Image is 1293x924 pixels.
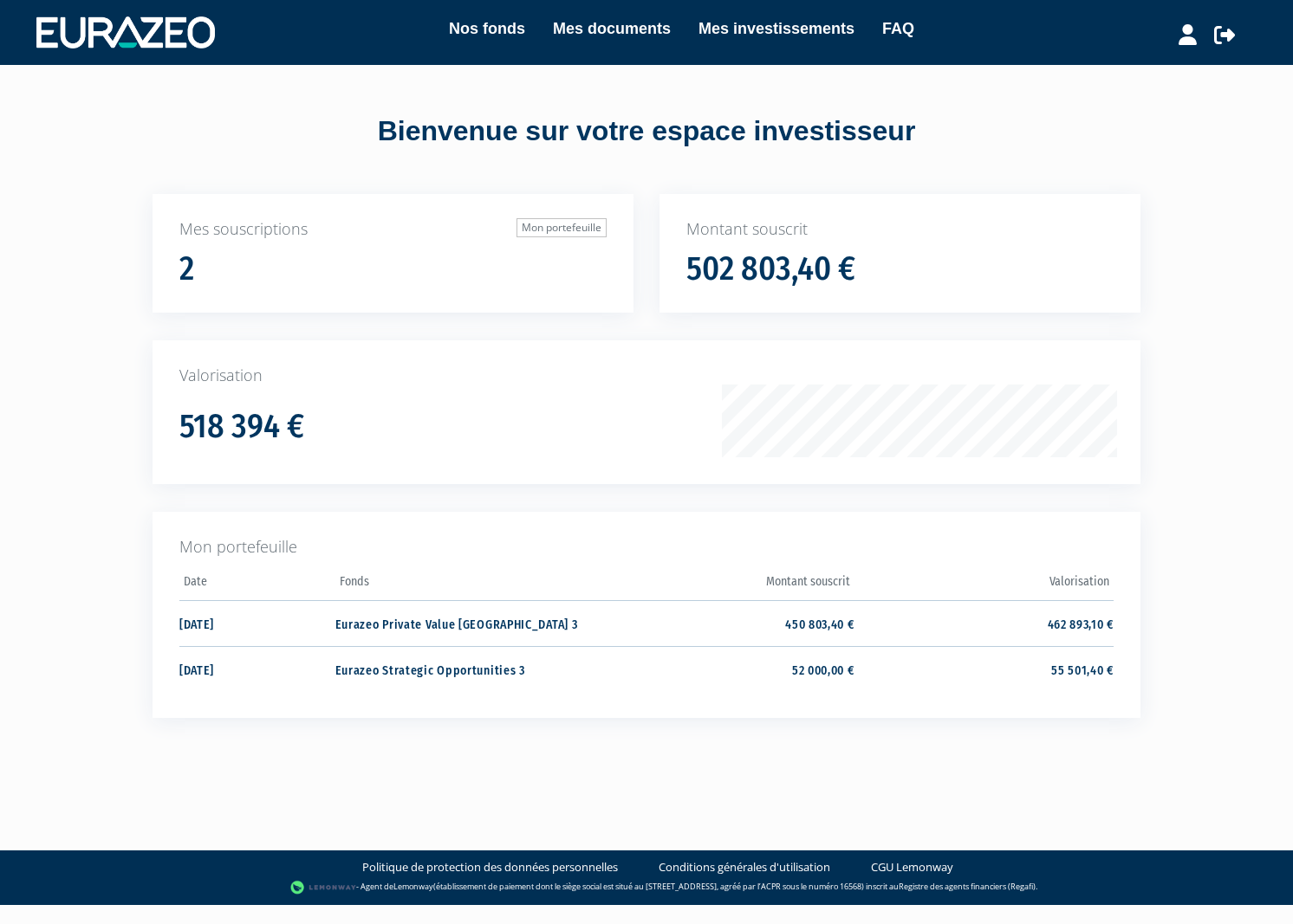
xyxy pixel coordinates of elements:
[17,879,1276,896] div: - Agent de (établissement de paiement dont le siège social est situé au [STREET_ADDRESS], agréé p...
[686,218,1114,241] p: Montant souscrit
[517,218,607,237] a: Mon portefeuille
[553,16,671,41] a: Mes documents
[449,16,525,41] a: Nos fonds
[698,16,854,41] a: Mes investissements
[854,600,1114,646] td: 462 893,10 €
[335,600,595,646] td: Eurazeo Private Value [GEOGRAPHIC_DATA] 3
[854,646,1114,692] td: 55 501,40 €
[362,859,618,876] a: Politique de protection des données personnelles
[854,569,1114,601] th: Valorisation
[335,646,595,692] td: Eurazeo Strategic Opportunities 3
[179,646,335,692] td: [DATE]
[393,881,433,892] a: Lemonway
[179,218,607,241] p: Mes souscriptions
[335,569,595,601] th: Fonds
[179,251,194,288] h1: 2
[290,879,357,896] img: logo-lemonway.png
[659,859,830,876] a: Conditions générales d'utilisation
[595,646,854,692] td: 52 000,00 €
[595,600,854,646] td: 450 803,40 €
[36,16,215,48] img: 1732889491-logotype_eurazeo_blanc_rvb.png
[179,569,335,601] th: Date
[882,16,914,41] a: FAQ
[179,600,335,646] td: [DATE]
[899,881,1036,892] a: Registre des agents financiers (Regafi)
[179,536,1114,559] p: Mon portefeuille
[179,409,304,445] h1: 518 394 €
[686,251,855,288] h1: 502 803,40 €
[595,569,854,601] th: Montant souscrit
[871,859,953,876] a: CGU Lemonway
[114,112,1179,152] div: Bienvenue sur votre espace investisseur
[179,365,1114,387] p: Valorisation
